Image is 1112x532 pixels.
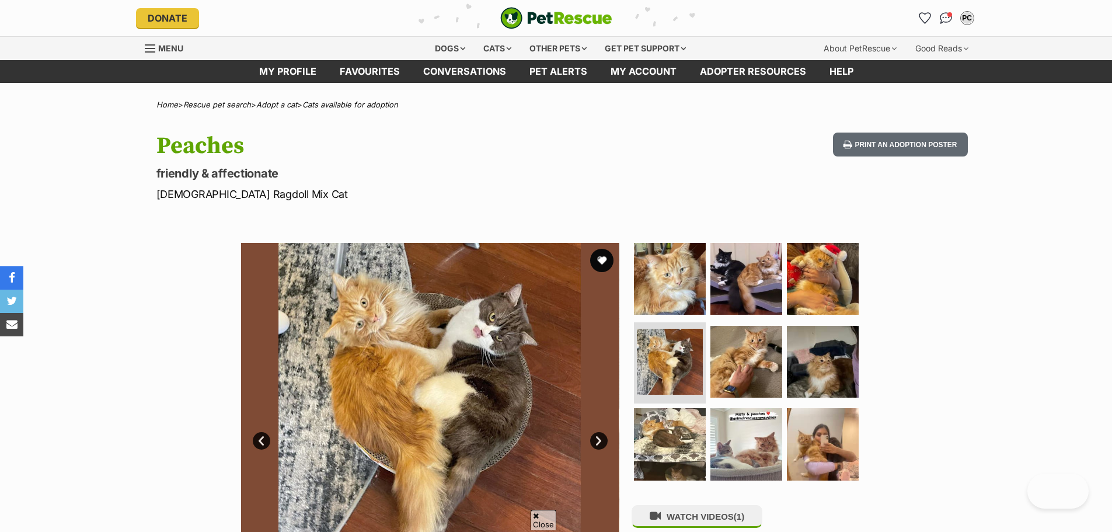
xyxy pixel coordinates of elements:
img: Photo of Peaches [787,408,859,480]
div: Dogs [427,37,473,60]
div: Get pet support [597,37,694,60]
ul: Account quick links [916,9,977,27]
img: Photo of Peaches [787,326,859,398]
a: My account [599,60,688,83]
a: Next [590,432,608,450]
span: Close [531,510,556,530]
a: Help [818,60,865,83]
button: Print an adoption poster [833,133,967,157]
img: chat-41dd97257d64d25036548639549fe6c8038ab92f7586957e7f3b1b290dea8141.svg [940,12,952,24]
a: Favourites [328,60,412,83]
div: Other pets [521,37,595,60]
a: Menu [145,37,191,58]
a: Conversations [937,9,956,27]
a: Pet alerts [518,60,599,83]
img: Photo of Peaches [710,408,782,480]
a: Donate [136,8,199,28]
a: My profile [248,60,328,83]
p: friendly & affectionate [156,165,650,182]
a: Rescue pet search [183,100,251,109]
button: My account [958,9,977,27]
img: Photo of Peaches [637,329,703,395]
img: Photo of Peaches [634,243,706,315]
img: Photo of Peaches [710,243,782,315]
img: Photo of Peaches [787,243,859,315]
a: Prev [253,432,270,450]
div: Good Reads [907,37,977,60]
span: (1) [734,512,744,521]
div: About PetRescue [815,37,905,60]
a: Cats available for adoption [302,100,398,109]
a: Adopt a cat [256,100,297,109]
button: favourite [590,249,613,272]
div: Cats [475,37,520,60]
a: conversations [412,60,518,83]
div: > > > [127,100,985,109]
img: logo-cat-932fe2b9b8326f06289b0f2fb663e598f794de774fb13d1741a6617ecf9a85b4.svg [500,7,612,29]
button: WATCH VIDEOS(1) [632,505,762,528]
h1: Peaches [156,133,650,159]
a: Favourites [916,9,935,27]
a: PetRescue [500,7,612,29]
div: PC [961,12,973,24]
a: Adopter resources [688,60,818,83]
span: Menu [158,43,183,53]
a: Home [156,100,178,109]
img: Photo of Peaches [710,326,782,398]
img: Photo of Peaches [634,408,706,480]
iframe: Help Scout Beacon - Open [1027,474,1089,509]
p: [DEMOGRAPHIC_DATA] Ragdoll Mix Cat [156,186,650,202]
